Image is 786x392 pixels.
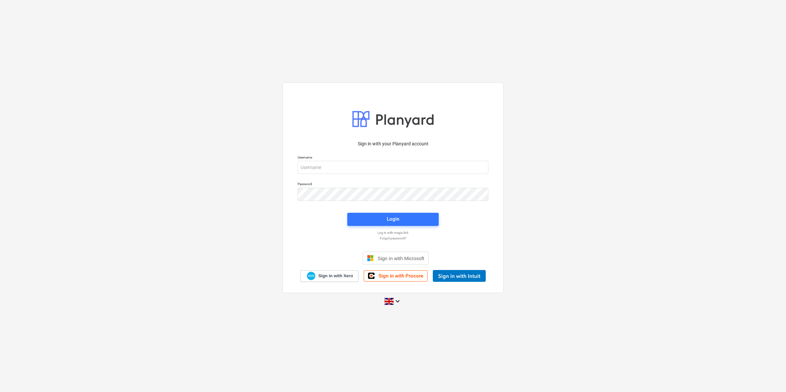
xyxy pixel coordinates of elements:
input: Username [298,161,488,174]
span: Sign in with Microsoft [378,256,424,261]
img: Microsoft logo [367,255,374,261]
a: Log in with magic link [294,231,492,235]
span: Sign in with Xero [318,273,353,279]
p: Password [298,182,488,187]
a: Forgot password? [294,236,492,240]
p: Sign in with your Planyard account [298,140,488,147]
img: Xero logo [307,272,315,281]
p: Username [298,155,488,161]
a: Sign in with Procore [364,270,428,282]
a: Sign in with Xero [300,270,359,282]
span: Sign in with Procore [379,273,423,279]
i: keyboard_arrow_down [394,297,402,305]
div: Login [387,215,399,223]
button: Login [347,213,439,226]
